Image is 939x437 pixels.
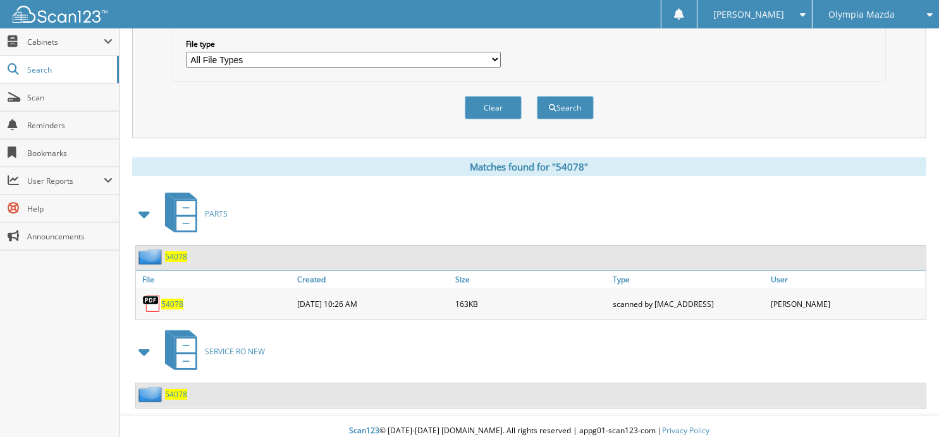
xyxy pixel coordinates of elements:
[610,271,768,288] a: Type
[165,389,187,400] a: 54078
[768,291,926,316] div: [PERSON_NAME]
[27,203,113,214] span: Help
[157,189,228,239] a: PARTS
[138,249,165,265] img: folder2.png
[165,251,187,262] a: 54078
[27,176,104,186] span: User Reports
[452,291,610,316] div: 163KB
[349,425,379,436] span: Scan123
[465,96,522,119] button: Clear
[452,271,610,288] a: Size
[713,11,784,18] span: [PERSON_NAME]
[136,271,294,288] a: File
[27,231,113,242] span: Announcements
[157,326,265,376] a: SERVICE RO NEW
[186,39,501,49] label: File type
[662,425,709,436] a: Privacy Policy
[27,120,113,131] span: Reminders
[294,291,452,316] div: [DATE] 10:26 AM
[13,6,107,23] img: scan123-logo-white.svg
[27,37,104,47] span: Cabinets
[27,92,113,103] span: Scan
[27,148,113,159] span: Bookmarks
[205,346,265,357] span: SERVICE RO NEW
[610,291,768,316] div: scanned by [MAC_ADDRESS]
[294,271,452,288] a: Created
[142,294,161,313] img: PDF.png
[161,299,183,309] a: 54078
[27,64,111,75] span: Search
[828,11,895,18] span: Olympia Mazda
[537,96,594,119] button: Search
[205,208,228,219] span: PARTS
[768,271,926,288] a: User
[132,157,926,176] div: Matches found for "54078"
[138,386,165,402] img: folder2.png
[876,376,939,437] iframe: Chat Widget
